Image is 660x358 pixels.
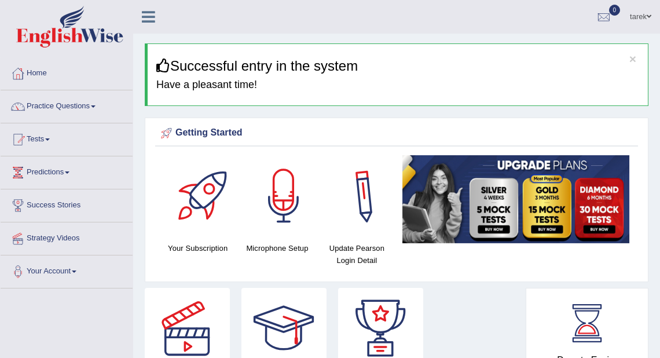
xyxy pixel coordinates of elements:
[1,156,133,185] a: Predictions
[323,242,391,266] h4: Update Pearson Login Detail
[164,242,232,254] h4: Your Subscription
[1,57,133,86] a: Home
[156,79,639,91] h4: Have a pleasant time!
[1,90,133,119] a: Practice Questions
[609,5,621,16] span: 0
[1,123,133,152] a: Tests
[158,125,635,142] div: Getting Started
[402,155,629,243] img: small5.jpg
[1,255,133,284] a: Your Account
[1,222,133,251] a: Strategy Videos
[629,53,636,65] button: ×
[156,59,639,74] h3: Successful entry in the system
[243,242,311,254] h4: Microphone Setup
[1,189,133,218] a: Success Stories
